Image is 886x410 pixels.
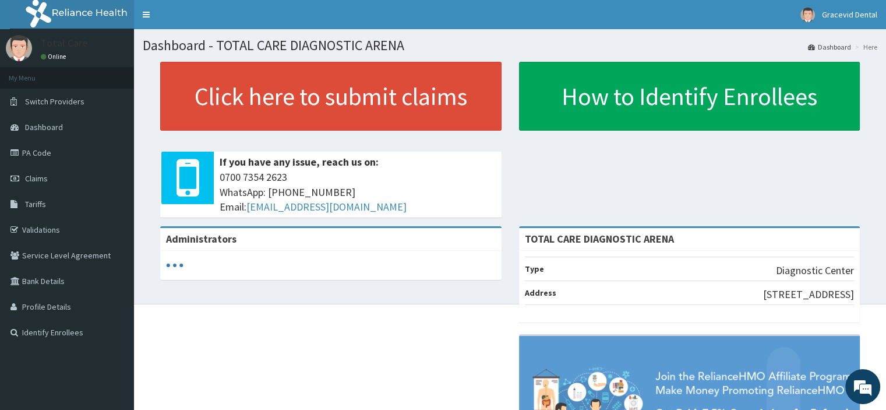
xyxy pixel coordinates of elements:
[25,173,48,184] span: Claims
[852,42,877,52] li: Here
[41,52,69,61] a: Online
[220,155,379,169] b: If you have any issue, reach us on:
[763,287,854,302] p: [STREET_ADDRESS]
[166,257,183,274] svg: audio-loading
[41,38,88,48] p: Total Care
[800,8,815,22] img: User Image
[822,9,877,20] span: Gracevid Dental
[525,232,674,246] strong: TOTAL CARE DIAGNOSTIC ARENA
[143,38,877,53] h1: Dashboard - TOTAL CARE DIAGNOSTIC ARENA
[25,199,46,209] span: Tariffs
[525,264,544,274] b: Type
[160,62,502,131] a: Click here to submit claims
[25,96,84,107] span: Switch Providers
[25,122,63,132] span: Dashboard
[6,35,32,61] img: User Image
[166,232,236,246] b: Administrators
[776,263,854,278] p: Diagnostic Center
[808,42,851,52] a: Dashboard
[220,170,496,215] span: 0700 7354 2623 WhatsApp: [PHONE_NUMBER] Email:
[246,200,407,213] a: [EMAIL_ADDRESS][DOMAIN_NAME]
[519,62,860,131] a: How to Identify Enrollees
[525,288,556,298] b: Address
